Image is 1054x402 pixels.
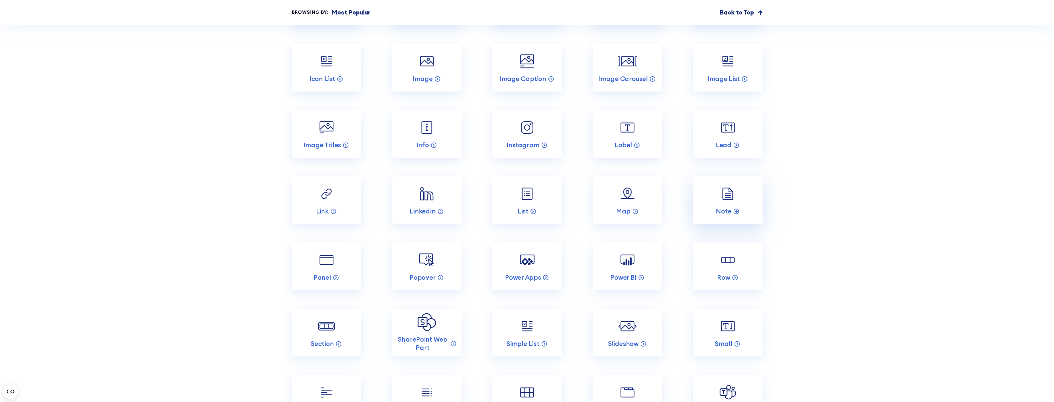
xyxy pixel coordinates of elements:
img: Table [518,383,536,402]
a: Row [693,242,763,290]
button: Open CMP widget [3,384,18,399]
img: TOC Content [317,383,336,402]
img: Icon List [317,52,336,71]
a: Image Caption [492,44,562,91]
a: Popover [392,242,462,290]
a: Icon List [292,44,361,91]
a: Small [693,309,763,356]
p: Small [715,339,732,348]
p: Image Titles [304,141,341,149]
a: Power BI [593,242,662,290]
p: Note [716,207,731,215]
img: SharePoint Web Part [418,313,436,331]
iframe: Chat Widget [943,331,1054,402]
a: Image Titles [292,110,361,158]
img: Section [317,317,336,335]
img: Simple List [518,317,536,335]
a: SharePoint Web Part [392,309,462,356]
img: Popover [418,251,436,269]
img: Lead [719,118,737,137]
img: Teams [719,383,737,402]
img: Image [418,52,436,71]
a: Lead [693,110,763,158]
a: Note [693,176,763,224]
p: Image Carousel [599,75,648,83]
p: Info [416,141,429,149]
p: Link [316,207,329,215]
a: Image Carousel [593,44,662,91]
p: Instagram [507,141,539,149]
img: Link [317,185,336,203]
img: TOC Navigation [418,383,436,402]
p: LinkedIn [410,207,435,215]
p: Most Popular [332,8,371,17]
img: Image List [719,52,737,71]
a: Map [593,176,662,224]
a: Link [292,176,361,224]
a: Power Apps [492,242,562,290]
a: Back to Top [720,8,762,17]
img: Slideshow [618,317,637,335]
p: Simple List [507,339,539,348]
img: Image Titles [317,118,336,137]
img: Power BI [618,251,637,269]
img: Instagram [518,118,536,137]
a: Info [392,110,462,158]
a: Image List [693,44,763,91]
img: Map [618,185,637,203]
a: Simple List [492,309,562,356]
p: Image [413,75,432,83]
p: Section [311,339,334,348]
img: Tabs [618,383,637,402]
img: Row [719,251,737,269]
p: Back to Top [720,8,754,17]
p: List [518,207,528,215]
p: Icon List [310,75,335,83]
img: Image Caption [518,52,536,71]
img: Label [618,118,637,137]
p: Label [615,141,632,149]
a: Slideshow [593,309,662,356]
p: Popover [410,273,436,282]
p: Power BI [610,273,636,282]
p: Panel [314,273,331,282]
a: Label [593,110,662,158]
p: Slideshow [608,339,639,348]
a: Instagram [492,110,562,158]
img: Info [418,118,436,137]
p: Lead [716,141,731,149]
p: SharePoint Web Part [397,335,449,352]
a: List [492,176,562,224]
p: Row [717,273,730,282]
p: Map [616,207,630,215]
a: Image [392,44,462,91]
a: Section [292,309,361,356]
img: Image Carousel [618,52,637,71]
p: Power Apps [505,273,541,282]
img: Power Apps [518,251,536,269]
img: Panel [317,251,336,269]
a: LinkedIn [392,176,462,224]
img: LinkedIn [418,185,436,203]
p: Image Caption [500,75,546,83]
img: Note [719,185,737,203]
div: Browsing by: [292,9,329,16]
p: Image List [707,75,739,83]
a: Panel [292,242,361,290]
img: Small [719,317,737,335]
img: List [518,185,536,203]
